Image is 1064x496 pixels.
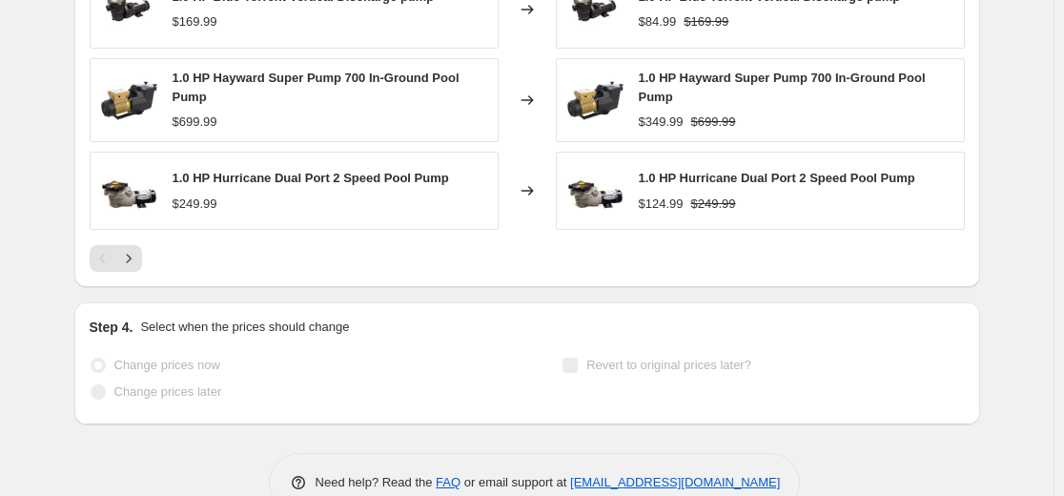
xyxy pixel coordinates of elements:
span: 1.0 HP Hurricane Dual Port 2 Speed Pool Pump [173,171,449,185]
div: $124.99 [639,195,684,214]
strike: $699.99 [691,113,736,132]
span: Revert to original prices later? [586,358,751,372]
img: Untitleddesign-2024-11-04T144707.469_80x.jpg [100,72,157,129]
span: Change prices later [114,384,222,399]
div: $249.99 [173,195,217,214]
img: Hurricane_Dual_Port_Pump_b0887b71-d397-4bc5-9ee4-b62b24322227_80x.jpg [566,162,624,219]
span: 1.0 HP Hayward Super Pump 700 In-Ground Pool Pump [639,71,926,104]
div: $169.99 [173,12,217,31]
span: 1.0 HP Hayward Super Pump 700 In-Ground Pool Pump [173,71,460,104]
img: Untitleddesign-2024-11-04T144707.469_80x.jpg [566,72,624,129]
strike: $249.99 [691,195,736,214]
span: Change prices now [114,358,220,372]
span: Need help? Read the [316,475,437,489]
span: or email support at [460,475,570,489]
div: $349.99 [639,113,684,132]
img: Hurricane_Dual_Port_Pump_b0887b71-d397-4bc5-9ee4-b62b24322227_80x.jpg [100,162,157,219]
a: [EMAIL_ADDRESS][DOMAIN_NAME] [570,475,780,489]
a: FAQ [436,475,460,489]
div: $699.99 [173,113,217,132]
button: Next [115,245,142,272]
div: $84.99 [639,12,677,31]
span: 1.0 HP Hurricane Dual Port 2 Speed Pool Pump [639,171,915,185]
strike: $169.99 [684,12,728,31]
nav: Pagination [90,245,142,272]
h2: Step 4. [90,318,133,337]
p: Select when the prices should change [140,318,349,337]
